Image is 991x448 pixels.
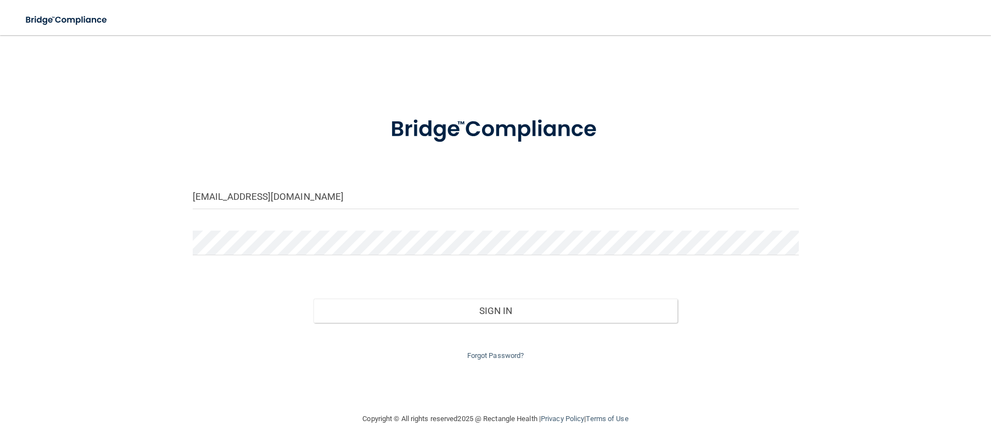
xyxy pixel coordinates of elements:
keeper-lock: Open Keeper Popup [784,236,797,249]
button: Sign In [313,299,677,323]
a: Forgot Password? [467,351,524,360]
a: Privacy Policy [541,415,584,423]
keeper-lock: Open Keeper Popup [784,190,797,203]
img: bridge_compliance_login_screen.278c3ca4.svg [16,9,117,31]
img: bridge_compliance_login_screen.278c3ca4.svg [368,101,624,158]
div: Copyright © All rights reserved 2025 @ Rectangle Health | | [295,401,696,436]
iframe: Drift Widget Chat Controller [801,370,978,414]
a: Terms of Use [586,415,628,423]
input: Email [193,184,799,209]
